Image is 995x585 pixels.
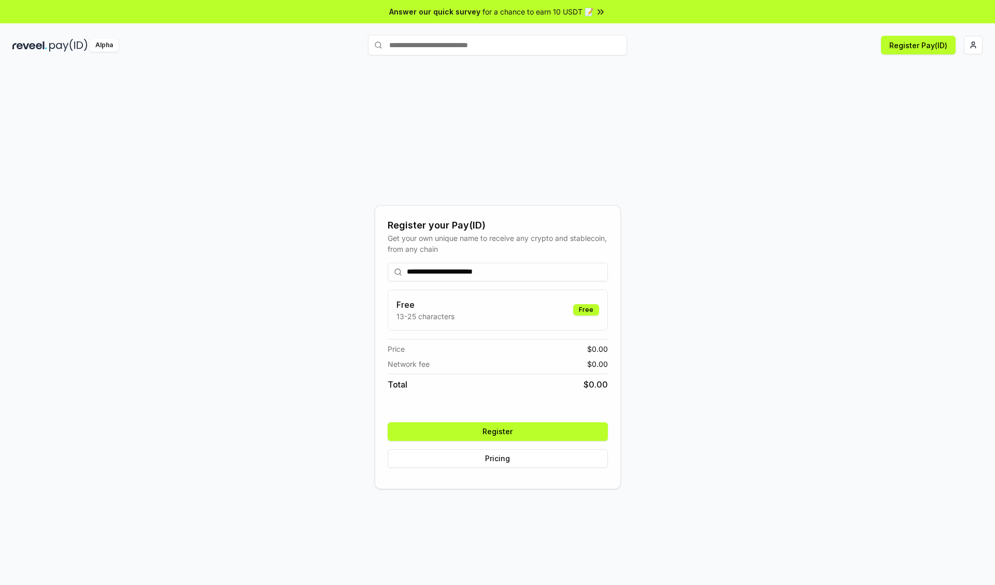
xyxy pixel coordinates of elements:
[388,422,608,441] button: Register
[881,36,956,54] button: Register Pay(ID)
[388,233,608,254] div: Get your own unique name to receive any crypto and stablecoin, from any chain
[90,39,119,52] div: Alpha
[584,378,608,391] span: $ 0.00
[388,218,608,233] div: Register your Pay(ID)
[12,39,47,52] img: reveel_dark
[388,449,608,468] button: Pricing
[49,39,88,52] img: pay_id
[388,344,405,354] span: Price
[388,359,430,369] span: Network fee
[396,298,454,311] h3: Free
[396,311,454,322] p: 13-25 characters
[389,6,480,17] span: Answer our quick survey
[482,6,593,17] span: for a chance to earn 10 USDT 📝
[587,359,608,369] span: $ 0.00
[388,378,407,391] span: Total
[587,344,608,354] span: $ 0.00
[573,304,599,316] div: Free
